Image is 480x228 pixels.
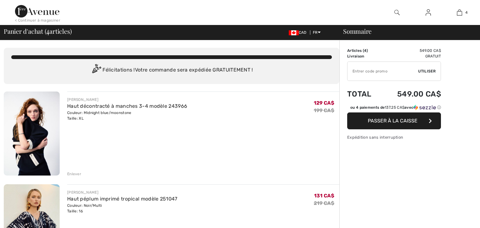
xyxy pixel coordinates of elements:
div: Félicitations ! Votre commande sera expédiée GRATUITEMENT ! [11,64,332,77]
img: Mes infos [426,9,431,16]
span: FR [313,30,321,35]
img: Sezzle [413,105,436,110]
span: 4 [465,10,467,15]
img: recherche [394,9,400,16]
div: [PERSON_NAME] [67,97,187,102]
button: Passer à la caisse [347,112,441,129]
span: 129 CA$ [314,100,334,106]
span: 4 [46,27,49,35]
div: ou 4 paiements de avec [350,105,441,110]
s: 219 CA$ [314,200,334,206]
td: Gratuit [381,53,441,59]
td: Total [347,83,381,105]
span: CAD [289,30,309,35]
img: Congratulation2.svg [90,64,102,77]
span: Passer à la caisse [368,118,417,124]
img: Mon panier [457,9,462,16]
span: 131 CA$ [314,193,334,199]
a: Se connecter [421,9,436,17]
td: Livraison [347,53,381,59]
img: Haut décontracté à manches 3-4 modèle 243966 [4,92,60,176]
div: Expédition sans interruption [347,134,441,140]
span: Panier d'achat ( articles) [4,28,72,34]
img: 1ère Avenue [15,5,59,17]
div: Sommaire [336,28,476,34]
span: Utiliser [418,68,436,74]
div: [PERSON_NAME] [67,190,177,195]
div: Enlever [67,171,81,177]
td: 549.00 CA$ [381,83,441,105]
a: 4 [444,9,475,16]
span: 137.25 CA$ [385,105,404,110]
div: Couleur: Noir/Multi Taille: 16 [67,203,177,214]
a: Haut décontracté à manches 3-4 modèle 243966 [67,103,187,109]
span: 4 [364,48,367,53]
div: < Continuer à magasiner [15,17,60,23]
a: Haut péplum imprimé tropical modèle 251047 [67,196,177,202]
input: Code promo [347,62,418,81]
td: Articles ( ) [347,48,381,53]
td: 549.00 CA$ [381,48,441,53]
s: 199 CA$ [314,107,334,113]
img: Canadian Dollar [289,30,299,35]
div: Couleur: Midnight blue/moonstone Taille: XL [67,110,187,121]
div: ou 4 paiements de137.25 CA$avecSezzle Cliquez pour en savoir plus sur Sezzle [347,105,441,112]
